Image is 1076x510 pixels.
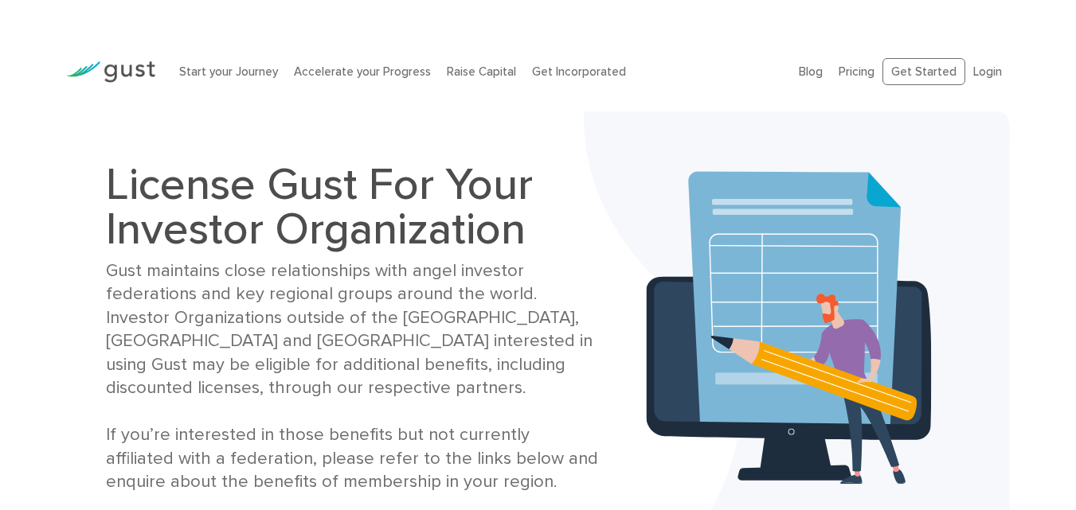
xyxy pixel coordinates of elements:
[66,61,155,83] img: Gust Logo
[106,162,601,251] h1: License Gust For Your Investor Organization
[799,64,823,79] a: Blog
[839,64,874,79] a: Pricing
[532,64,626,79] a: Get Incorporated
[106,259,601,494] div: Gust maintains close relationships with angel investor federations and key regional groups around...
[294,64,431,79] a: Accelerate your Progress
[447,64,516,79] a: Raise Capital
[179,64,278,79] a: Start your Journey
[882,58,965,86] a: Get Started
[973,64,1002,79] a: Login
